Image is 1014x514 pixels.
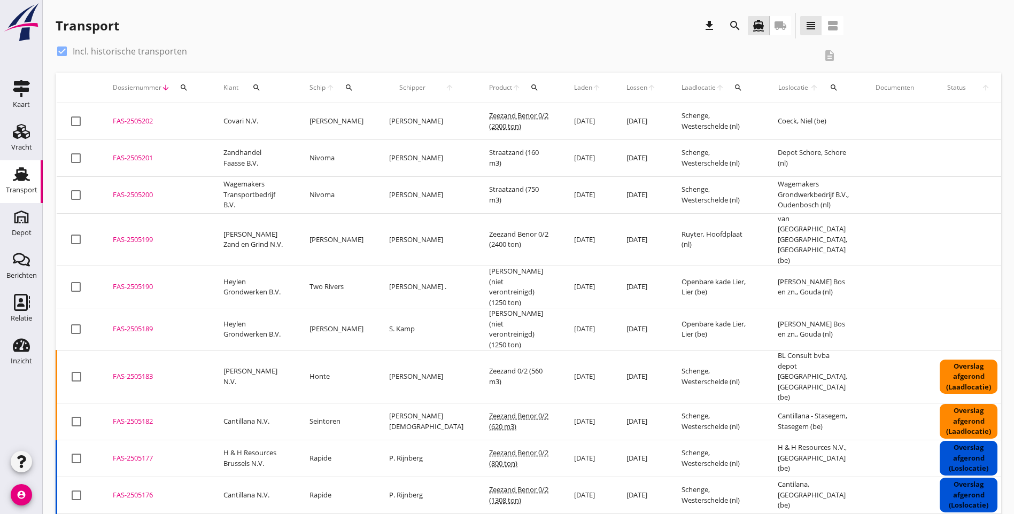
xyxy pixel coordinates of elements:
td: [DATE] [614,477,669,513]
span: Zeezand Benor 0/2 (2000 ton) [489,111,548,131]
i: view_headline [804,19,817,32]
div: Overslag afgerond (Loslocatie) [940,478,997,512]
td: [PERSON_NAME] Bos en zn., Gouda (nl) [765,266,863,308]
td: [DATE] [614,213,669,266]
td: H & H Resources Brussels N.V. [211,440,297,477]
td: Heylen Grondwerken B.V. [211,266,297,308]
div: FAS-2505199 [113,235,198,245]
td: Schenge, Westerschelde (nl) [669,351,765,403]
td: Nivoma [297,139,376,176]
td: [DATE] [614,103,669,140]
td: [PERSON_NAME] [376,176,476,213]
td: [PERSON_NAME] [297,308,376,351]
td: [DATE] [614,403,669,440]
td: Seintoren [297,403,376,440]
div: FAS-2505176 [113,490,198,501]
span: Laadlocatie [682,83,716,92]
div: Transport [56,17,119,34]
td: Zeezand 0/2 (560 m3) [476,351,561,403]
td: [PERSON_NAME] (niet verontreinigd) (1250 ton) [476,308,561,351]
td: [DATE] [561,176,614,213]
i: arrow_upward [512,83,521,92]
td: van [GEOGRAPHIC_DATA] [GEOGRAPHIC_DATA], [GEOGRAPHIC_DATA] (be) [765,213,863,266]
td: Depot Schore, Schore (nl) [765,139,863,176]
td: [PERSON_NAME] Zand en Grind N.V. [211,213,297,266]
div: Vracht [11,144,32,151]
span: Zeezand Benor 0/2 (1308 ton) [489,485,548,505]
td: Coeck, Niel (be) [765,103,863,140]
td: Cantillana N.V. [211,477,297,513]
div: FAS-2505190 [113,282,198,292]
td: P. Rijnberg [376,440,476,477]
div: Depot [12,229,32,236]
td: [PERSON_NAME][DEMOGRAPHIC_DATA] [376,403,476,440]
img: logo-small.a267ee39.svg [2,3,41,42]
i: search [345,83,353,92]
i: arrow_upward [326,83,335,92]
td: Zandhandel Faasse B.V. [211,139,297,176]
td: [DATE] [561,440,614,477]
td: [DATE] [561,308,614,351]
td: Wagemakers Transportbedrijf B.V. [211,176,297,213]
td: [PERSON_NAME] [376,351,476,403]
td: Schenge, Westerschelde (nl) [669,139,765,176]
td: [DATE] [614,351,669,403]
td: [DATE] [561,139,614,176]
td: Covari N.V. [211,103,297,140]
td: Honte [297,351,376,403]
span: Zeezand Benor 0/2 (800 ton) [489,448,548,468]
td: [PERSON_NAME] [376,213,476,266]
div: Relatie [11,315,32,322]
i: arrow_upward [647,83,656,92]
td: [PERSON_NAME] N.V. [211,351,297,403]
i: search [729,19,741,32]
td: [DATE] [561,266,614,308]
span: Product [489,83,512,92]
span: Zeezand Benor 0/2 (620 m3) [489,411,548,431]
td: [PERSON_NAME] [376,139,476,176]
td: Straatzand (160 m3) [476,139,561,176]
i: arrow_upward [809,83,819,92]
td: Two Rivers [297,266,376,308]
div: FAS-2505200 [113,190,198,200]
td: Wagemakers Grondwerkbedrijf B.V., Oudenbosch (nl) [765,176,863,213]
td: [DATE] [614,266,669,308]
td: [PERSON_NAME] [297,213,376,266]
td: [PERSON_NAME] (niet verontreinigd) (1250 ton) [476,266,561,308]
i: search [252,83,261,92]
td: Rapide [297,440,376,477]
td: S. Kamp [376,308,476,351]
i: search [530,83,539,92]
i: search [734,83,742,92]
td: Schenge, Westerschelde (nl) [669,176,765,213]
span: Schipper [389,83,435,92]
i: arrow_downward [161,83,170,92]
td: [DATE] [614,176,669,213]
td: [DATE] [561,477,614,513]
td: BL Consult bvba depot [GEOGRAPHIC_DATA], [GEOGRAPHIC_DATA] (be) [765,351,863,403]
div: Overslag afgerond (Laadlocatie) [940,404,997,439]
td: Cantillana N.V. [211,403,297,440]
label: Incl. historische transporten [73,46,187,57]
div: Klant [223,75,284,100]
div: FAS-2505189 [113,324,198,334]
div: Overslag afgerond (Loslocatie) [940,441,997,476]
td: Rapide [297,477,376,513]
td: P. Rijnberg [376,477,476,513]
td: Schenge, Westerschelde (nl) [669,440,765,477]
div: FAS-2505177 [113,453,198,464]
td: [DATE] [561,351,614,403]
td: H & H Resources N.V., [GEOGRAPHIC_DATA] (be) [765,440,863,477]
td: [DATE] [561,213,614,266]
td: Openbare kade Lier, Lier (be) [669,266,765,308]
td: [DATE] [561,403,614,440]
td: Schenge, Westerschelde (nl) [669,403,765,440]
i: arrow_upward [974,83,998,92]
td: [PERSON_NAME] . [376,266,476,308]
td: Zeezand Benor 0/2 (2400 ton) [476,213,561,266]
i: view_agenda [826,19,839,32]
div: Inzicht [11,357,32,364]
div: Kaart [13,101,30,108]
td: Straatzand (750 m3) [476,176,561,213]
i: account_circle [11,484,32,505]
